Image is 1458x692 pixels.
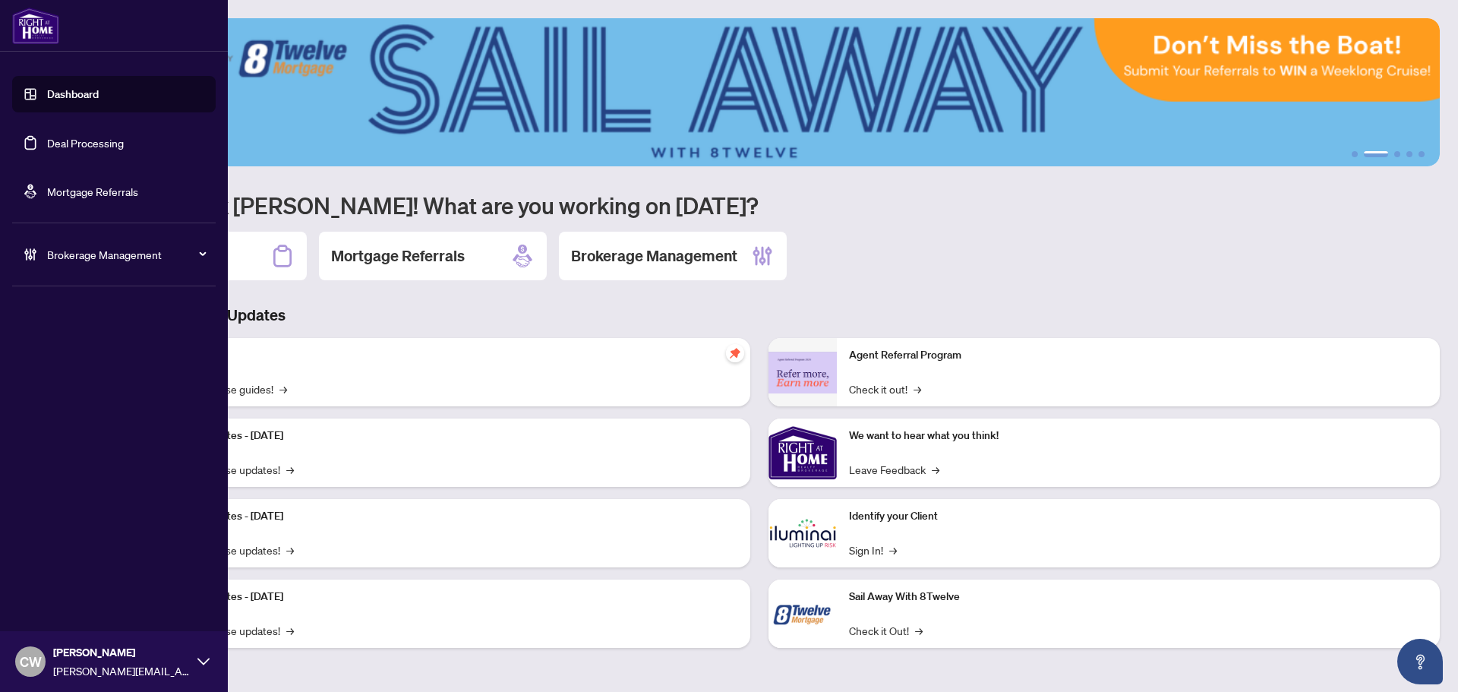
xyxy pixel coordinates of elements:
[849,508,1428,525] p: Identify your Client
[1406,151,1412,157] button: 4
[53,662,190,679] span: [PERSON_NAME][EMAIL_ADDRESS][DOMAIN_NAME]
[915,622,923,639] span: →
[849,461,939,478] a: Leave Feedback→
[20,651,42,672] span: CW
[768,352,837,393] img: Agent Referral Program
[1419,151,1425,157] button: 5
[726,344,744,362] span: pushpin
[53,644,190,661] span: [PERSON_NAME]
[286,622,294,639] span: →
[159,508,738,525] p: Platform Updates - [DATE]
[768,580,837,648] img: Sail Away With 8Twelve
[849,589,1428,605] p: Sail Away With 8Twelve
[768,419,837,487] img: We want to hear what you think!
[79,191,1440,220] h1: Welcome back [PERSON_NAME]! What are you working on [DATE]?
[79,305,1440,326] h3: Brokerage & Industry Updates
[889,542,897,558] span: →
[47,185,138,198] a: Mortgage Referrals
[849,622,923,639] a: Check it Out!→
[47,136,124,150] a: Deal Processing
[849,381,921,397] a: Check it out!→
[849,347,1428,364] p: Agent Referral Program
[12,8,59,44] img: logo
[279,381,287,397] span: →
[571,245,737,267] h2: Brokerage Management
[79,18,1440,166] img: Slide 1
[768,499,837,567] img: Identify your Client
[286,461,294,478] span: →
[286,542,294,558] span: →
[159,589,738,605] p: Platform Updates - [DATE]
[47,87,99,101] a: Dashboard
[849,428,1428,444] p: We want to hear what you think!
[159,428,738,444] p: Platform Updates - [DATE]
[47,246,205,263] span: Brokerage Management
[1397,639,1443,684] button: Open asap
[159,347,738,364] p: Self-Help
[1394,151,1400,157] button: 3
[1352,151,1358,157] button: 1
[331,245,465,267] h2: Mortgage Referrals
[914,381,921,397] span: →
[849,542,897,558] a: Sign In!→
[1364,151,1388,157] button: 2
[932,461,939,478] span: →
